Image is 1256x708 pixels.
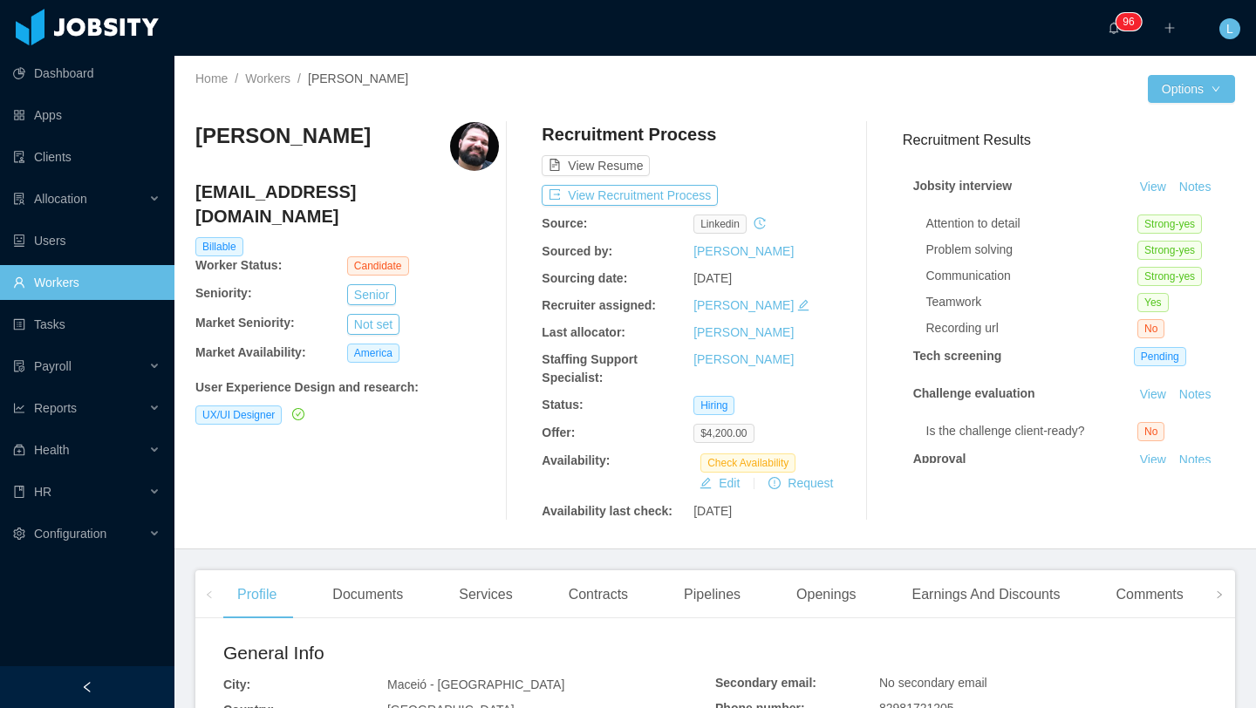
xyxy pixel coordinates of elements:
[13,98,160,133] a: icon: appstoreApps
[1137,241,1202,260] span: Strong-yes
[1137,319,1164,338] span: No
[195,237,243,256] span: Billable
[1137,293,1169,312] span: Yes
[1137,422,1164,441] span: No
[542,453,610,467] b: Availability:
[1137,267,1202,286] span: Strong-yes
[1134,387,1172,401] a: View
[542,155,650,176] button: icon: file-textView Resume
[13,402,25,414] i: icon: line-chart
[347,344,399,363] span: America
[1134,453,1172,466] a: View
[693,298,794,312] a: [PERSON_NAME]
[1148,75,1235,103] button: Optionsicon: down
[542,352,638,385] b: Staffing Support Specialist:
[670,570,754,619] div: Pipelines
[1134,180,1172,194] a: View
[318,570,417,619] div: Documents
[34,485,51,499] span: HR
[1116,13,1141,31] sup: 96
[13,360,25,372] i: icon: file-protect
[542,185,718,206] button: icon: exportView Recruitment Process
[1123,13,1129,31] p: 9
[13,307,160,342] a: icon: profileTasks
[898,570,1075,619] div: Earnings And Discounts
[1108,22,1120,34] i: icon: bell
[347,256,409,276] span: Candidate
[13,193,25,205] i: icon: solution
[223,570,290,619] div: Profile
[195,122,371,150] h3: [PERSON_NAME]
[926,241,1138,259] div: Problem solving
[913,179,1013,193] strong: Jobsity interview
[1172,177,1218,198] button: Notes
[34,527,106,541] span: Configuration
[542,271,627,285] b: Sourcing date:
[1226,18,1233,39] span: L
[1172,385,1218,405] button: Notes
[913,349,1002,363] strong: Tech screening
[542,425,575,439] b: Offer:
[445,570,526,619] div: Services
[34,192,87,206] span: Allocation
[13,265,160,300] a: icon: userWorkers
[13,56,160,91] a: icon: pie-chartDashboard
[13,444,25,456] i: icon: medicine-box
[913,452,966,466] strong: Approval
[542,325,625,339] b: Last allocator:
[693,396,734,415] span: Hiring
[555,570,642,619] div: Contracts
[195,71,228,85] a: Home
[195,316,295,330] b: Market Seniority:
[693,424,754,443] span: $4,200.00
[693,352,794,366] a: [PERSON_NAME]
[542,159,650,173] a: icon: file-textView Resume
[913,386,1035,400] strong: Challenge evaluation
[34,401,77,415] span: Reports
[542,398,583,412] b: Status:
[903,129,1235,151] h3: Recruitment Results
[782,570,870,619] div: Openings
[1134,347,1186,366] span: Pending
[195,345,306,359] b: Market Availability:
[1129,13,1135,31] p: 6
[13,528,25,540] i: icon: setting
[34,359,72,373] span: Payroll
[542,298,656,312] b: Recruiter assigned:
[245,71,290,85] a: Workers
[926,422,1138,440] div: Is the challenge client-ready?
[235,71,238,85] span: /
[926,293,1138,311] div: Teamwork
[797,299,809,311] i: icon: edit
[926,319,1138,337] div: Recording url
[195,258,282,272] b: Worker Status:
[297,71,301,85] span: /
[693,504,732,518] span: [DATE]
[347,314,399,335] button: Not set
[195,286,252,300] b: Seniority:
[205,590,214,599] i: icon: left
[693,473,747,494] button: icon: editEdit
[195,180,499,228] h4: [EMAIL_ADDRESS][DOMAIN_NAME]
[542,244,612,258] b: Sourced by:
[879,676,987,690] span: No secondary email
[1215,590,1224,599] i: icon: right
[13,140,160,174] a: icon: auditClients
[693,325,794,339] a: [PERSON_NAME]
[542,188,718,202] a: icon: exportView Recruitment Process
[292,408,304,420] i: icon: check-circle
[754,217,766,229] i: icon: history
[13,223,160,258] a: icon: robotUsers
[347,284,396,305] button: Senior
[1172,450,1218,471] button: Notes
[542,504,672,518] b: Availability last check:
[693,214,747,234] span: linkedin
[926,267,1138,285] div: Communication
[195,380,419,394] b: User Experience Design and research :
[761,473,840,494] button: icon: exclamation-circleRequest
[289,407,304,421] a: icon: check-circle
[926,214,1138,233] div: Attention to detail
[1137,214,1202,234] span: Strong-yes
[34,443,69,457] span: Health
[13,486,25,498] i: icon: book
